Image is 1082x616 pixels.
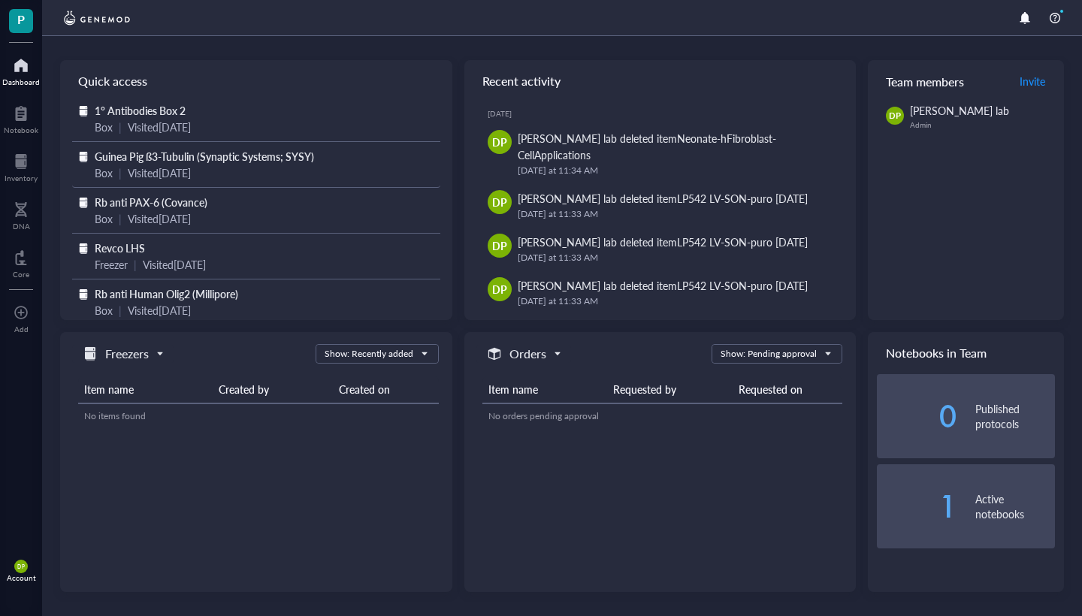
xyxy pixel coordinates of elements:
div: Show: Pending approval [721,347,817,361]
th: Created by [213,376,333,403]
span: DP [492,237,507,254]
div: | [119,119,122,135]
div: Notebooks in Team [868,332,1064,374]
div: Box [95,210,113,227]
div: Active notebooks [975,491,1055,521]
div: | [119,210,122,227]
button: Invite [1019,69,1046,93]
div: | [119,165,122,181]
span: [PERSON_NAME] lab [910,103,1009,118]
div: Add [14,325,29,334]
th: Item name [482,376,608,403]
div: No orders pending approval [488,409,837,423]
div: No items found [84,409,433,423]
a: Inventory [5,149,38,183]
span: Guinea Pig ß3-Tubulin (Synaptic Systems; SYSY) [95,149,314,164]
a: Notebook [4,101,38,134]
div: Admin [910,120,1055,129]
img: genemod-logo [60,9,134,27]
div: LP542 LV-SON-puro [DATE] [677,278,808,293]
div: DNA [13,222,30,231]
th: Requested by [607,376,733,403]
div: Visited [DATE] [128,210,191,227]
div: Account [7,573,36,582]
span: Rb anti PAX-6 (Covance) [95,195,207,210]
a: Core [13,246,29,279]
span: Rb anti Human Olig2 (Millipore) [95,286,238,301]
div: | [119,302,122,319]
div: Show: Recently added [325,347,413,361]
div: LP542 LV-SON-puro [DATE] [677,234,808,249]
div: Visited [DATE] [128,165,191,181]
div: | [134,256,137,273]
div: Box [95,165,113,181]
div: [DATE] [488,109,845,118]
th: Item name [78,376,213,403]
span: DP [492,134,507,150]
div: [PERSON_NAME] lab deleted item [518,234,808,250]
div: Visited [DATE] [143,256,206,273]
a: Dashboard [2,53,40,86]
span: DP [890,110,901,122]
div: Core [13,270,29,279]
div: Visited [DATE] [128,119,191,135]
div: Box [95,302,113,319]
span: P [17,10,25,29]
span: 1° Antibodies Box 2 [95,103,186,118]
h5: Freezers [105,345,149,363]
span: DP [492,281,507,297]
span: Revco LHS [95,240,145,255]
div: Box [95,119,113,135]
div: 0 [877,404,957,428]
div: 1 [877,494,957,518]
span: DP [17,563,24,569]
div: Inventory [5,174,38,183]
a: DNA [13,198,30,231]
span: Invite [1020,74,1045,89]
div: [DATE] at 11:33 AM [518,294,833,309]
div: [DATE] at 11:33 AM [518,250,833,265]
div: Freezer [95,256,128,273]
div: [PERSON_NAME] lab deleted item [518,190,808,207]
div: [PERSON_NAME] lab deleted item [518,130,833,163]
div: Quick access [60,60,452,102]
th: Requested on [733,376,842,403]
div: Dashboard [2,77,40,86]
div: Notebook [4,125,38,134]
div: [DATE] at 11:33 AM [518,207,833,222]
div: Recent activity [464,60,857,102]
div: Visited [DATE] [128,302,191,319]
div: [DATE] at 11:34 AM [518,163,833,178]
div: Published protocols [975,401,1055,431]
div: LP542 LV-SON-puro [DATE] [677,191,808,206]
div: Team members [868,60,1064,102]
h5: Orders [509,345,546,363]
th: Created on [333,376,439,403]
div: [PERSON_NAME] lab deleted item [518,277,808,294]
span: DP [492,194,507,210]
